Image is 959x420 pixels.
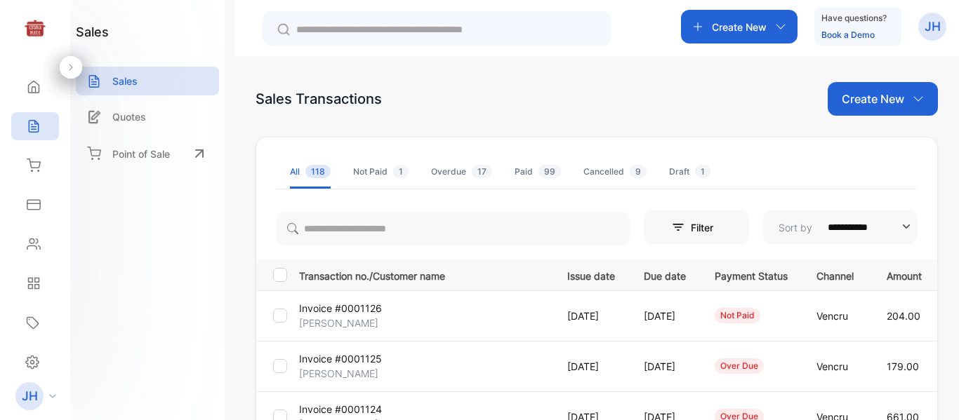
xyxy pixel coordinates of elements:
a: Quotes [76,102,219,131]
button: Create New [828,82,938,116]
button: Sort by [763,210,918,244]
span: 179.00 [887,360,919,372]
p: Issue date [567,266,615,283]
p: JH [925,18,941,36]
p: Vencru [816,309,858,323]
img: logo [25,18,46,39]
span: 1 [393,165,409,178]
a: Book a Demo [821,29,875,40]
span: 9 [630,165,647,178]
p: Sort by [779,220,812,235]
p: Invoice #0001125 [299,351,383,366]
iframe: LiveChat chat widget [900,361,959,420]
p: Transaction no./Customer name [299,266,550,283]
p: Amount [887,266,928,283]
div: over due [715,358,764,374]
p: Create New [712,20,767,34]
a: Point of Sale [76,138,219,169]
button: Create New [681,10,798,43]
p: Sales [112,74,138,88]
p: [PERSON_NAME] [299,316,383,330]
p: Payment Status [715,266,788,283]
a: Sales [76,67,219,95]
div: Overdue [431,165,492,178]
div: All [290,165,331,178]
p: Channel [816,266,858,283]
p: Vencru [816,359,858,374]
span: 17 [472,165,492,178]
h1: sales [76,22,109,41]
div: Sales Transactions [256,88,382,109]
div: Draft [669,165,710,178]
p: [PERSON_NAME] [299,366,383,381]
p: Point of Sale [112,147,170,161]
p: JH [22,387,38,405]
p: Invoice #0001126 [299,301,383,316]
p: Invoice #0001124 [299,402,383,416]
p: Quotes [112,109,146,124]
button: JH [918,10,946,43]
span: 1 [695,165,710,178]
p: [DATE] [567,359,615,374]
p: [DATE] [644,309,686,323]
div: not paid [715,308,760,323]
span: 118 [305,165,331,178]
p: [DATE] [567,309,615,323]
p: Due date [644,266,686,283]
div: Cancelled [583,165,647,178]
span: 204.00 [887,310,920,322]
p: Create New [842,90,904,107]
div: Paid [515,165,561,178]
div: Not Paid [353,165,409,178]
p: Have questions? [821,11,887,25]
p: [DATE] [644,359,686,374]
span: 99 [538,165,561,178]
